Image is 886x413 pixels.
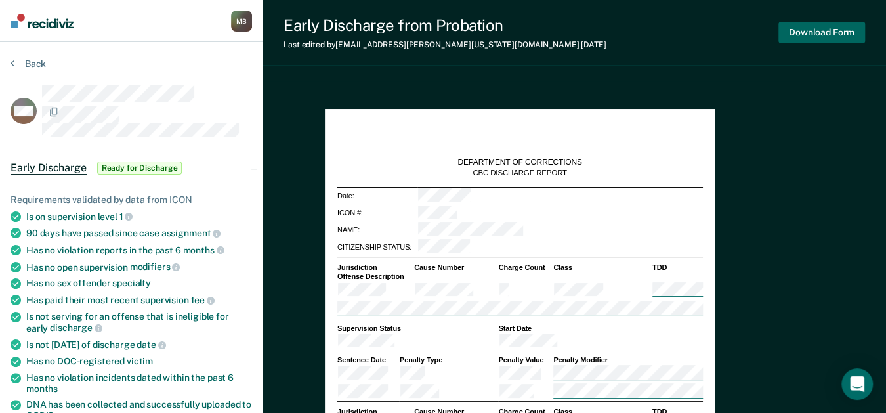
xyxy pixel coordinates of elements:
[26,244,252,256] div: Has no violation reports in the past 6
[498,355,553,364] th: Penalty Value
[11,162,87,175] span: Early Discharge
[112,278,151,288] span: specialty
[11,194,252,206] div: Requirements validated by data from ICON
[130,261,180,272] span: modifiers
[26,372,252,395] div: Has no violation incidents dated within the past 6
[337,221,417,238] td: NAME:
[498,263,553,272] th: Charge Count
[26,278,252,289] div: Has no sex offender
[337,324,498,333] th: Supervision Status
[127,356,153,366] span: victim
[50,322,102,333] span: discharge
[26,294,252,306] div: Has paid their most recent supervision
[284,16,606,35] div: Early Discharge from Probation
[26,356,252,367] div: Has no DOC-registered
[26,261,252,273] div: Has no open supervision
[473,168,567,178] div: CBC DISCHARGE REPORT
[11,58,46,70] button: Back
[553,263,652,272] th: Class
[183,245,224,255] span: months
[26,339,252,351] div: Is not [DATE] of discharge
[337,205,417,222] td: ICON #:
[337,272,413,281] th: Offense Description
[841,368,873,400] div: Open Intercom Messenger
[26,383,58,394] span: months
[11,14,74,28] img: Recidiviz
[119,211,133,222] span: 1
[191,295,215,305] span: fee
[399,355,498,364] th: Penalty Type
[457,158,581,168] div: DEPARTMENT OF CORRECTIONS
[413,263,497,272] th: Cause Number
[26,211,252,223] div: Is on supervision level
[161,228,221,238] span: assignment
[231,11,252,32] div: M B
[652,263,703,272] th: TDD
[581,40,606,49] span: [DATE]
[284,40,606,49] div: Last edited by [EMAIL_ADDRESS][PERSON_NAME][US_STATE][DOMAIN_NAME]
[26,227,252,239] div: 90 days have passed since case
[97,162,182,175] span: Ready for Discharge
[337,238,417,255] td: CITIZENSHIP STATUS:
[337,355,399,364] th: Sentence Date
[337,263,413,272] th: Jurisdiction
[231,11,252,32] button: MB
[137,339,165,350] span: date
[498,324,703,333] th: Start Date
[26,311,252,334] div: Is not serving for an offense that is ineligible for early
[778,22,865,43] button: Download Form
[553,355,703,364] th: Penalty Modifier
[337,187,417,204] td: Date:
